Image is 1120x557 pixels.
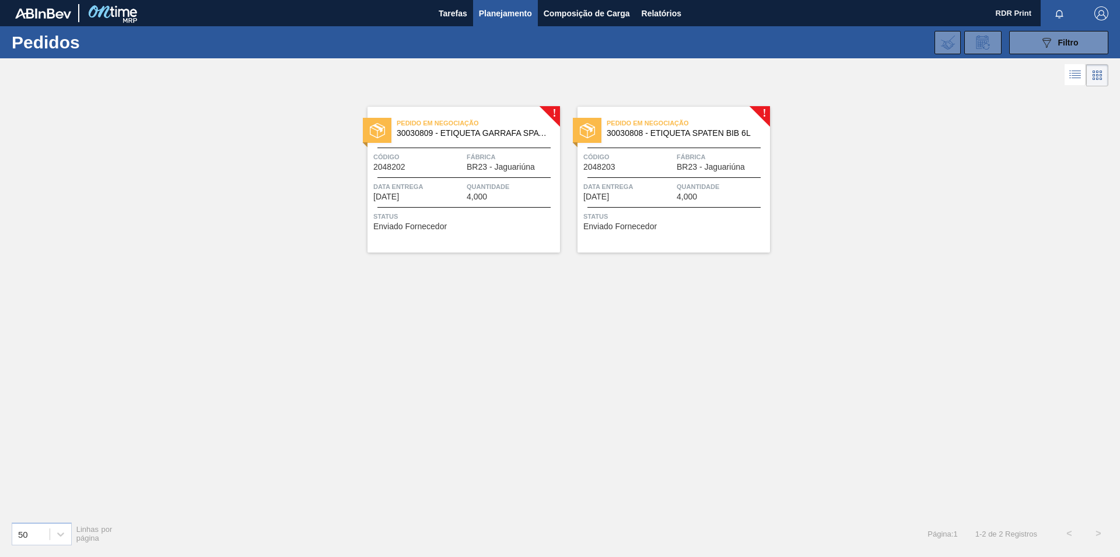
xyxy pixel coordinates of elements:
[18,529,28,539] div: 50
[1065,64,1086,86] div: Visão em Lista
[580,123,595,138] img: status
[964,31,1002,54] div: Solicitação de Revisão de Pedidos
[350,107,560,253] a: !statusPedido em Negociação30030809 - ETIQUETA GARRAFA SPATEN BIB 6LCódigo2048202FábricaBR23 - Ja...
[439,6,467,20] span: Tarefas
[560,107,770,253] a: !statusPedido em Negociação30030808 - ETIQUETA SPATEN BIB 6LCódigo2048203FábricaBR23 - Jaguariúna...
[1009,31,1108,54] button: Filtro
[583,222,657,231] span: Enviado Fornecedor
[583,181,674,192] span: Data Entrega
[467,151,557,163] span: Fábrica
[373,151,464,163] span: Código
[928,530,957,538] span: Página : 1
[467,163,535,171] span: BR23 - Jaguariúna
[373,163,405,171] span: 2048202
[370,123,385,138] img: status
[677,192,697,201] span: 4,000
[373,211,557,222] span: Status
[479,6,532,20] span: Planejamento
[1086,64,1108,86] div: Visão em Cards
[373,181,464,192] span: Data Entrega
[1058,38,1079,47] span: Filtro
[583,192,609,201] span: 15/10/2025
[677,163,745,171] span: BR23 - Jaguariúna
[1041,5,1078,22] button: Notificações
[583,151,674,163] span: Código
[935,31,961,54] div: Importar Negociações dos Pedidos
[467,181,557,192] span: Quantidade
[975,530,1037,538] span: 1 - 2 de 2 Registros
[15,8,71,19] img: TNhmsLtSVTkK8tSr43FrP2fwEKptu5GPRR3wAAAABJRU5ErkJggg==
[467,192,487,201] span: 4,000
[76,525,113,542] span: Linhas por página
[1084,519,1113,548] button: >
[677,151,767,163] span: Fábrica
[397,129,551,138] span: 30030809 - ETIQUETA GARRAFA SPATEN BIB 6L
[12,36,186,49] h1: Pedidos
[544,6,630,20] span: Composição de Carga
[373,222,447,231] span: Enviado Fornecedor
[607,117,770,129] span: Pedido em Negociação
[583,211,767,222] span: Status
[583,163,615,171] span: 2048203
[642,6,681,20] span: Relatórios
[397,117,560,129] span: Pedido em Negociação
[1094,6,1108,20] img: Logout
[607,129,761,138] span: 30030808 - ETIQUETA SPATEN BIB 6L
[677,181,767,192] span: Quantidade
[1055,519,1084,548] button: <
[373,192,399,201] span: 15/10/2025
